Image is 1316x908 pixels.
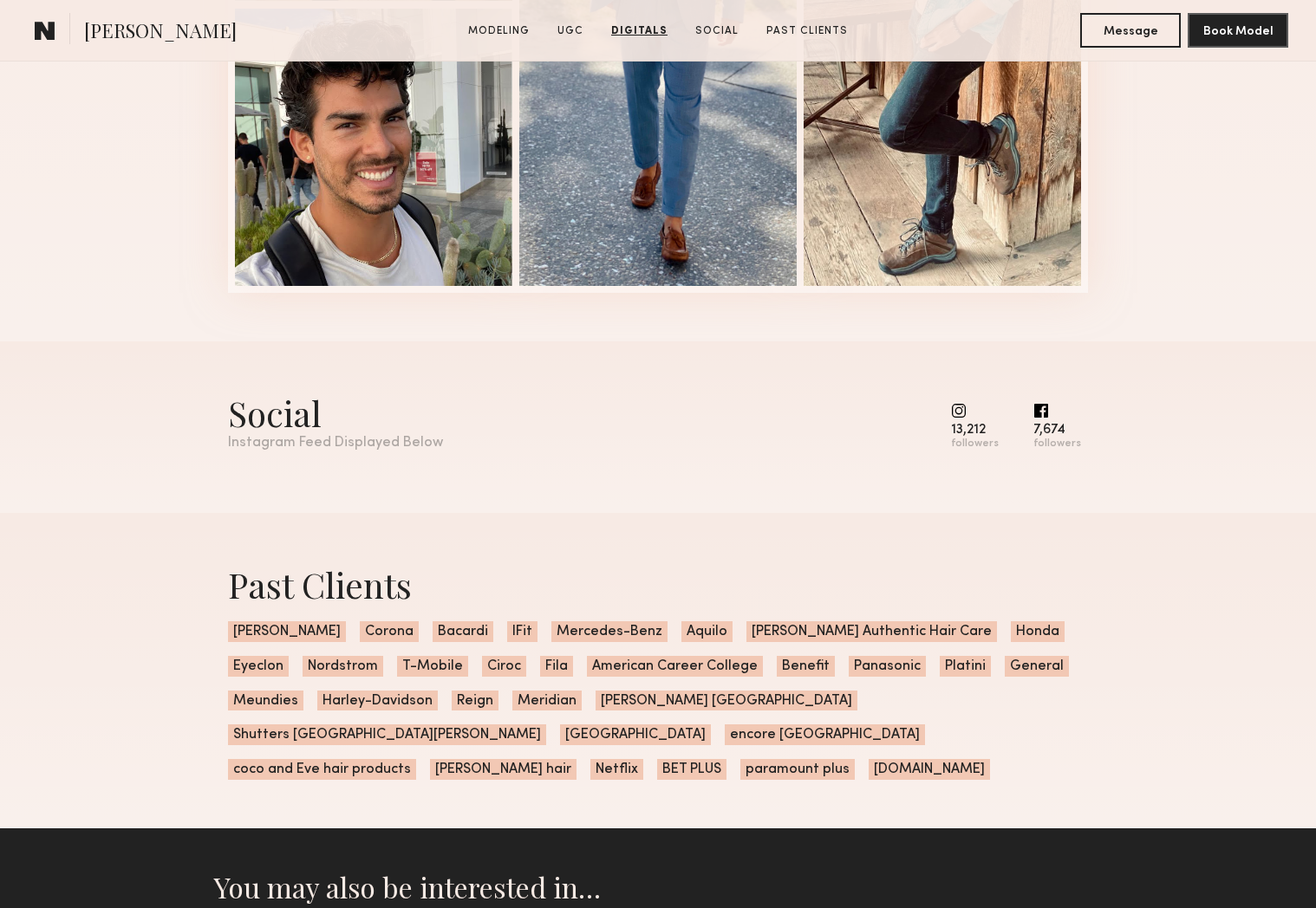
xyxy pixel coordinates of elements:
[740,759,855,780] span: paramount plus
[596,691,857,711] span: [PERSON_NAME] [GEOGRAPHIC_DATA]
[777,656,835,677] span: Benefit
[1188,13,1288,48] button: Book Model
[228,436,443,451] div: Instagram Feed Displayed Below
[507,621,537,642] span: IFit
[551,23,590,39] a: UGC
[951,438,999,451] div: followers
[951,424,999,437] div: 13,212
[452,691,498,711] span: Reign
[1033,424,1081,437] div: 7,674
[725,724,925,745] span: encore [GEOGRAPHIC_DATA]
[228,759,416,780] span: coco and Eve hair products
[551,621,668,642] span: Mercedes-Benz
[461,23,537,39] a: Modeling
[228,561,1088,607] div: Past Clients
[1033,438,1081,451] div: followers
[317,691,438,711] span: Harley-Davidson
[1080,13,1181,48] button: Message
[397,656,468,677] span: T-Mobile
[228,691,303,711] span: Meundies
[433,621,493,642] span: Bacardi
[228,724,546,745] span: Shutters [GEOGRAPHIC_DATA][PERSON_NAME]
[940,656,991,677] span: Platini
[590,759,643,780] span: Netflix
[430,759,577,780] span: [PERSON_NAME] hair
[512,691,582,711] span: Meridian
[657,759,726,780] span: BET PLUS
[849,656,926,677] span: Panasonic
[681,621,733,642] span: Aquilo
[360,621,419,642] span: Corona
[1005,656,1069,677] span: General
[759,23,855,39] a: Past Clients
[604,23,674,39] a: Digitals
[228,656,289,677] span: Eyeclon
[746,621,997,642] span: [PERSON_NAME] Authentic Hair Care
[228,390,443,436] div: Social
[1188,23,1288,37] a: Book Model
[587,656,763,677] span: American Career College
[228,621,346,642] span: [PERSON_NAME]
[540,656,573,677] span: Fila
[303,656,383,677] span: Nordstrom
[1011,621,1065,642] span: Honda
[688,23,746,39] a: Social
[84,17,237,48] span: [PERSON_NAME]
[482,656,526,677] span: Ciroc
[214,870,1102,905] h2: You may also be interested in…
[560,724,711,745] span: [GEOGRAPHIC_DATA]
[869,759,990,780] span: [DOMAIN_NAME]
